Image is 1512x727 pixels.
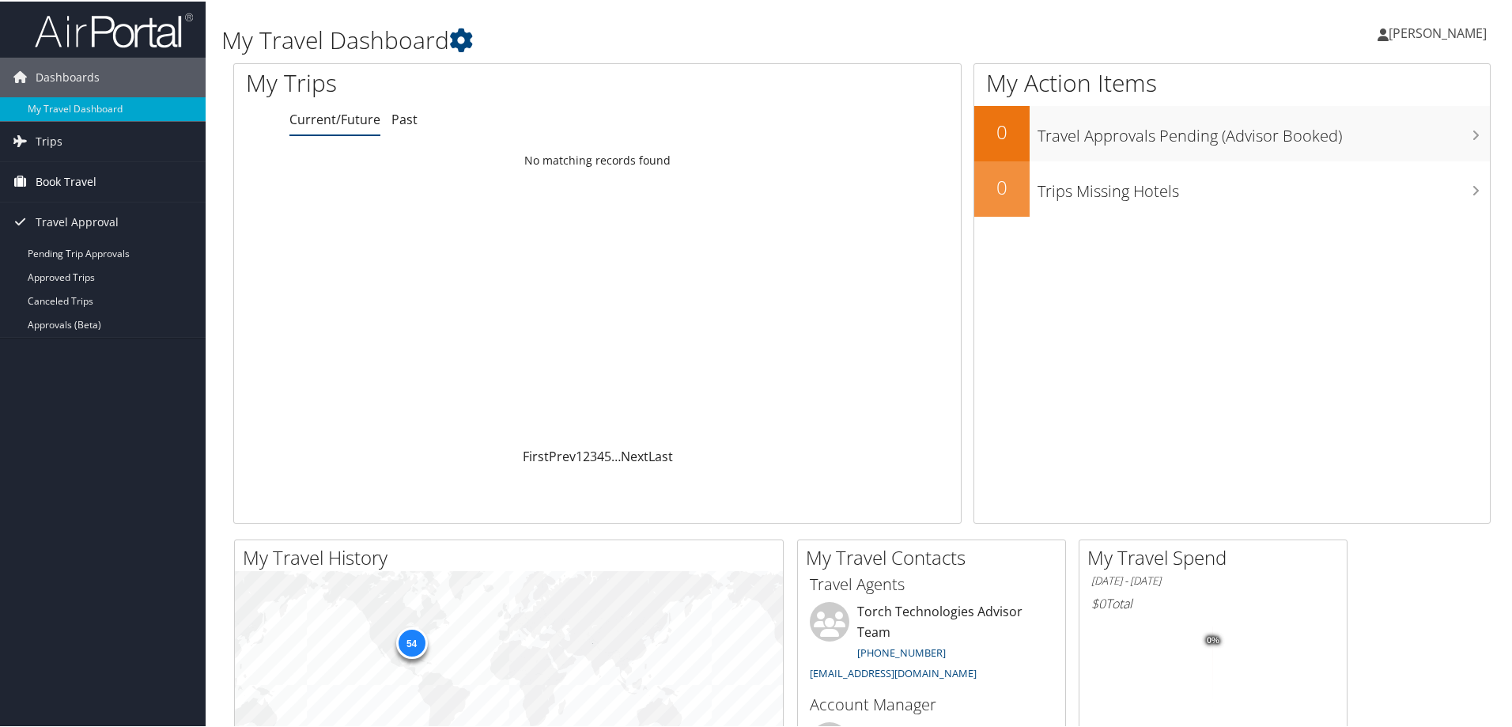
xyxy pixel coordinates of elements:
td: No matching records found [234,145,961,173]
a: 3 [590,446,597,464]
tspan: 0% [1207,634,1219,644]
a: Current/Future [289,109,380,127]
span: Travel Approval [36,201,119,240]
a: 1 [576,446,583,464]
h6: Total [1091,593,1335,611]
h3: Trips Missing Hotels [1038,171,1490,201]
h1: My Trips [246,65,646,98]
h6: [DATE] - [DATE] [1091,572,1335,587]
h1: My Action Items [974,65,1490,98]
h2: My Travel Contacts [806,543,1065,570]
a: [PERSON_NAME] [1378,8,1503,55]
span: Trips [36,120,62,160]
img: airportal-logo.png [35,10,193,47]
a: 0Trips Missing Hotels [974,160,1490,215]
h3: Account Manager [810,692,1053,714]
h3: Travel Approvals Pending (Advisor Booked) [1038,115,1490,146]
div: 54 [395,626,427,657]
span: Dashboards [36,56,100,96]
h2: 0 [974,172,1030,199]
a: [PHONE_NUMBER] [857,644,946,658]
h2: 0 [974,117,1030,144]
a: First [523,446,549,464]
a: Prev [549,446,576,464]
li: Torch Technologies Advisor Team [802,600,1061,685]
a: 4 [597,446,604,464]
h3: Travel Agents [810,572,1053,594]
a: Last [648,446,673,464]
a: 0Travel Approvals Pending (Advisor Booked) [974,104,1490,160]
a: [EMAIL_ADDRESS][DOMAIN_NAME] [810,665,977,679]
h2: My Travel Spend [1087,543,1347,570]
span: $0 [1091,593,1106,611]
h1: My Travel Dashboard [221,22,1075,55]
a: 5 [604,446,611,464]
span: [PERSON_NAME] [1389,23,1487,40]
h2: My Travel History [243,543,783,570]
a: 2 [583,446,590,464]
a: Past [391,109,418,127]
a: Next [621,446,648,464]
span: Book Travel [36,161,96,200]
span: … [611,446,621,464]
